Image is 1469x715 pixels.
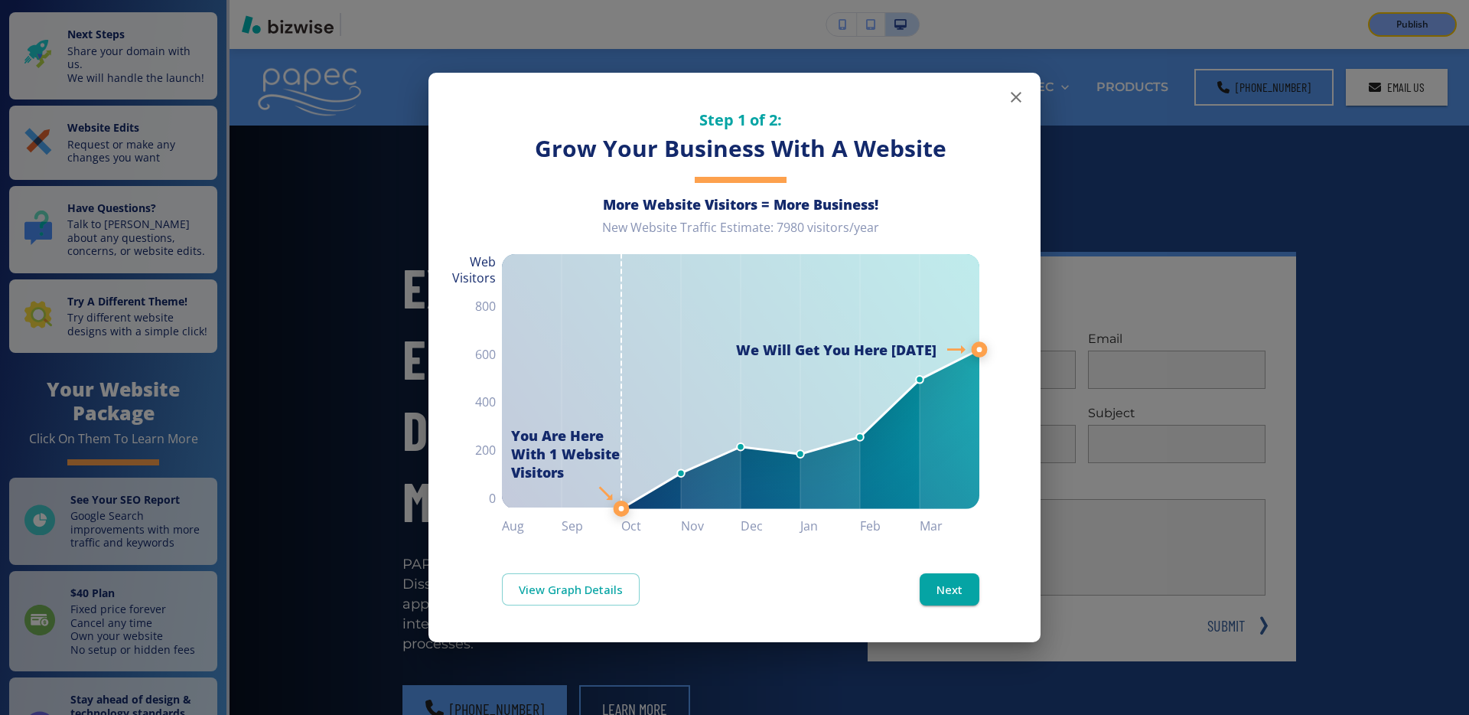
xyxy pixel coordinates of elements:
div: New Website Traffic Estimate: 7980 visitors/year [502,220,979,248]
h6: Feb [860,515,920,537]
button: Next [920,573,979,606]
h6: Dec [741,515,800,537]
h6: Mar [920,515,979,537]
h3: Grow Your Business With A Website [502,133,979,165]
h6: Nov [681,515,741,537]
h6: Sep [562,515,621,537]
a: View Graph Details [502,573,640,606]
h6: More Website Visitors = More Business! [502,195,979,214]
h5: Step 1 of 2: [502,109,979,130]
h6: Jan [800,515,860,537]
h6: Aug [502,515,562,537]
h6: Oct [621,515,681,537]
